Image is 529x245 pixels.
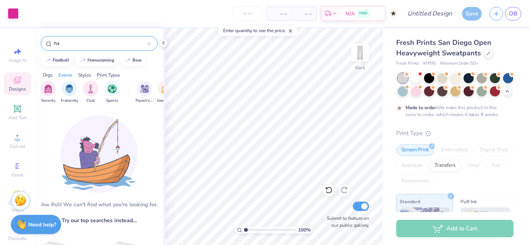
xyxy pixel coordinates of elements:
[509,9,517,18] span: OB
[475,144,513,156] div: Digital Print
[219,25,297,36] div: Enter quantity to see the price.
[429,160,460,171] div: Transfers
[61,98,78,104] span: Fraternity
[505,7,521,21] a: OB
[28,221,56,228] strong: Need help?
[157,81,175,104] div: filter for Game Day
[401,6,458,21] input: Untitled Design
[296,10,312,18] span: – –
[396,38,491,58] span: Fresh Prints San Diego Open Heavyweight Sweatpants
[78,72,91,79] div: Styles
[41,200,158,209] div: Aw fish! We can't find what you're looking for.
[40,81,56,104] div: filter for Sorority
[97,72,120,79] div: Print Types
[405,105,438,111] strong: Made to order:
[352,45,368,60] img: Back
[396,160,427,171] div: Applique
[10,143,25,149] span: Upload
[108,84,117,93] img: Sports Image
[53,39,148,47] input: Try "Alpha"
[40,81,56,104] button: filter button
[232,7,263,21] input: – –
[60,115,138,193] img: Loading...
[136,98,153,104] span: Parent's Weekend
[323,215,369,229] label: Submit to feature on our public gallery.
[45,58,51,63] img: trend_line.gif
[359,11,368,16] span: FREE
[463,160,484,171] div: Vinyl
[460,197,477,206] span: Puff Ink
[355,64,365,71] div: Back
[298,226,311,233] span: 100 %
[4,200,31,213] span: Clipart & logos
[86,84,95,93] img: Club Image
[83,81,98,104] div: filter for Club
[157,98,175,104] span: Game Day
[9,86,26,92] span: Designs
[405,104,501,118] div: We make this product in this color to order, which means it takes 8 weeks.
[140,84,149,93] img: Parent's Weekend Image
[12,172,24,178] span: Greek
[136,81,153,104] div: filter for Parent's Weekend
[396,175,434,187] div: Rhinestones
[65,84,74,93] img: Fraternity Image
[76,55,118,66] button: homecoming
[104,81,120,104] div: filter for Sports
[41,98,55,104] span: Sorority
[86,98,95,104] span: Club
[345,10,355,18] span: N/A
[8,235,27,242] span: Decorate
[41,55,73,66] button: football
[62,216,137,224] span: Try our top searches instead…
[104,81,120,104] button: filter button
[9,57,27,63] span: Image AI
[8,115,27,121] span: Add Text
[88,58,114,62] div: homecoming
[120,55,145,66] button: bear
[53,58,69,62] div: football
[80,58,86,63] img: trend_line.gif
[132,58,142,62] div: bear
[125,58,131,63] img: trend_line.gif
[423,60,436,67] span: # FP90
[106,98,118,104] span: Sports
[400,197,420,206] span: Standard
[487,160,505,171] div: Foil
[161,84,170,93] img: Game Day Image
[61,81,78,104] button: filter button
[136,81,153,104] button: filter button
[44,84,53,93] img: Sorority Image
[43,72,53,79] div: Orgs
[83,81,98,104] button: filter button
[58,72,72,79] div: Events
[396,60,419,67] span: Fresh Prints
[271,10,287,18] span: – –
[157,81,175,104] button: filter button
[396,144,434,156] div: Screen Print
[440,60,479,67] span: Minimum Order: 50 +
[61,81,78,104] div: filter for Fraternity
[396,129,514,138] div: Print Type
[436,144,473,156] div: Embroidery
